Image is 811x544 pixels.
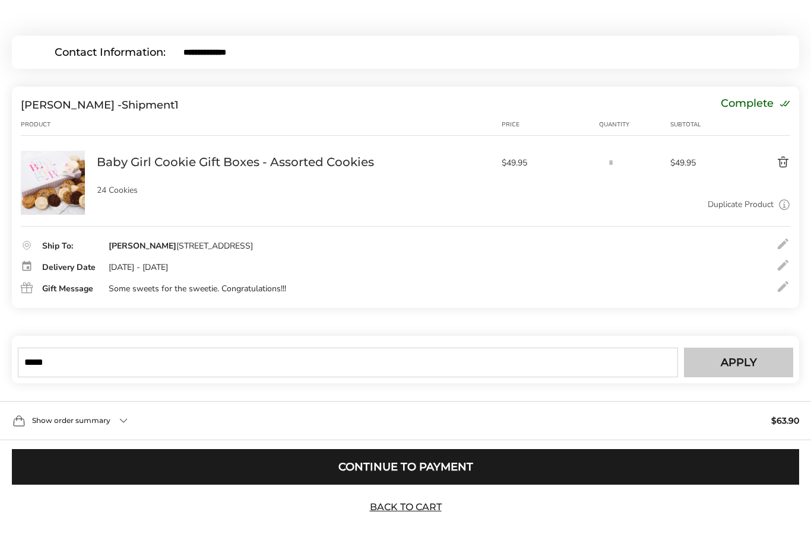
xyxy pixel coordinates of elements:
input: Quantity input [599,151,623,174]
span: $49.95 [502,157,593,168]
div: Contact Information: [55,47,183,58]
span: 1 [175,98,179,112]
button: Continue to Payment [12,449,799,485]
span: [PERSON_NAME] - [21,98,122,112]
span: $49.95 [670,157,724,168]
div: Shipment [21,98,179,112]
div: Ship To: [42,242,97,250]
div: Price [502,120,599,129]
div: Gift Message [42,285,97,293]
div: Complete [721,98,790,112]
span: Show order summary [32,417,110,424]
strong: [PERSON_NAME] [109,240,176,252]
img: Baby Girl Cookie Gift Boxes - Assorted Cookies [21,151,85,215]
div: Product [21,120,97,129]
span: $63.90 [771,416,799,425]
div: Some sweets for the sweetie. Congratulations!!! [109,284,286,294]
p: 24 Cookies [97,186,490,195]
div: [DATE] - [DATE] [109,262,168,273]
button: Apply [684,348,793,377]
a: Baby Girl Cookie Gift Boxes - Assorted Cookies [97,154,374,170]
a: Back to Cart [364,501,447,514]
div: Quantity [599,120,670,129]
div: Subtotal [670,120,724,129]
input: E-mail [183,47,756,58]
a: Duplicate Product [708,198,774,211]
a: Baby Girl Cookie Gift Boxes - Assorted Cookies [21,150,85,161]
div: [STREET_ADDRESS] [109,241,253,252]
button: Delete product [725,155,790,170]
span: Apply [721,357,757,368]
div: Delivery Date [42,263,97,272]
